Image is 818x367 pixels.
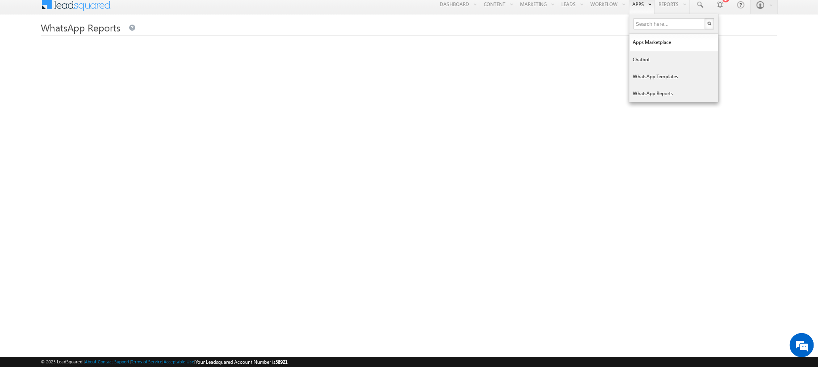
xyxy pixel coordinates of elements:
img: Search [707,21,711,25]
div: Chat with us now [42,42,136,53]
a: Contact Support [98,359,130,364]
span: WhatsApp Reports [41,21,120,34]
span: Your Leadsquared Account Number is [195,359,287,365]
a: Apps Marketplace [629,34,718,51]
a: About [85,359,96,364]
span: 58921 [275,359,287,365]
textarea: Type your message and hit 'Enter' [10,75,147,241]
a: Chatbot [629,51,718,68]
a: Terms of Service [131,359,162,364]
img: d_60004797649_company_0_60004797649 [14,42,34,53]
span: © 2025 LeadSquared | | | | | [41,358,287,366]
a: WhatsApp Reports [629,85,718,102]
em: Start Chat [110,248,147,259]
input: Search here... [633,18,706,29]
a: WhatsApp Templates [629,68,718,85]
div: Minimize live chat window [132,4,152,23]
a: Acceptable Use [164,359,194,364]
